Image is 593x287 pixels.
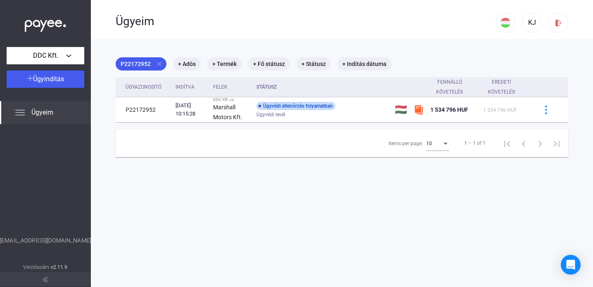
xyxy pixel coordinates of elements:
[7,47,84,64] button: DDC Kft.
[464,138,486,148] div: 1 – 1 of 1
[176,101,206,118] div: [DATE] 10:15:28
[499,135,515,151] button: First page
[537,101,555,118] button: more-blue
[27,75,33,81] img: plus-white.svg
[156,60,163,68] mat-icon: close
[525,18,539,28] div: KJ
[337,57,391,71] mat-chip: + Indítás dátuma
[33,51,58,61] span: DDC Kft.
[51,264,68,270] strong: v2.11.9
[213,82,250,92] div: Felek
[496,13,515,33] button: HU
[548,135,565,151] button: Last page
[15,108,25,118] img: list.svg
[561,255,581,275] div: Open Intercom Messenger
[126,82,169,92] div: Ügyazonosító
[116,14,496,28] div: Ügyeim
[389,139,423,148] div: Items per page:
[414,105,424,115] img: szamlazzhu-mini
[31,108,53,118] span: Ügyeim
[248,57,290,71] mat-chip: + Fő státusz
[430,106,468,113] span: 1 534 796 HUF
[548,13,568,33] button: logout-red
[430,77,469,97] div: Fennálló követelés
[296,57,331,71] mat-chip: + Státusz
[430,77,477,97] div: Fennálló követelés
[33,75,64,83] span: Ügyindítás
[253,77,391,97] th: Státusz
[391,97,410,122] td: 🇭🇺
[515,135,532,151] button: Previous page
[173,57,201,71] mat-chip: + Adós
[426,141,432,146] span: 10
[483,107,517,113] span: 1 534 796 HUF
[126,82,161,92] div: Ügyazonosító
[256,110,285,120] span: Ügyvédi levél
[483,77,527,97] div: Eredeti követelés
[554,19,563,27] img: logout-red
[500,18,510,28] img: HU
[116,97,172,122] td: P22172952
[522,13,542,33] button: KJ
[207,57,242,71] mat-chip: + Termék
[213,104,242,120] strong: Marshall Motors Kft.
[426,138,449,148] mat-select: Items per page:
[116,57,166,71] mat-chip: P22172952
[43,277,48,282] img: arrow-double-left-grey.svg
[176,82,206,92] div: Indítva
[213,82,228,92] div: Felek
[542,106,550,114] img: more-blue
[25,15,66,32] img: white-payee-white-dot.svg
[483,77,519,97] div: Eredeti követelés
[213,97,250,102] div: DDC Kft. vs
[532,135,548,151] button: Next page
[256,102,335,110] div: Ügyvédi ellenőrzés folyamatban
[176,82,195,92] div: Indítva
[7,71,84,88] button: Ügyindítás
